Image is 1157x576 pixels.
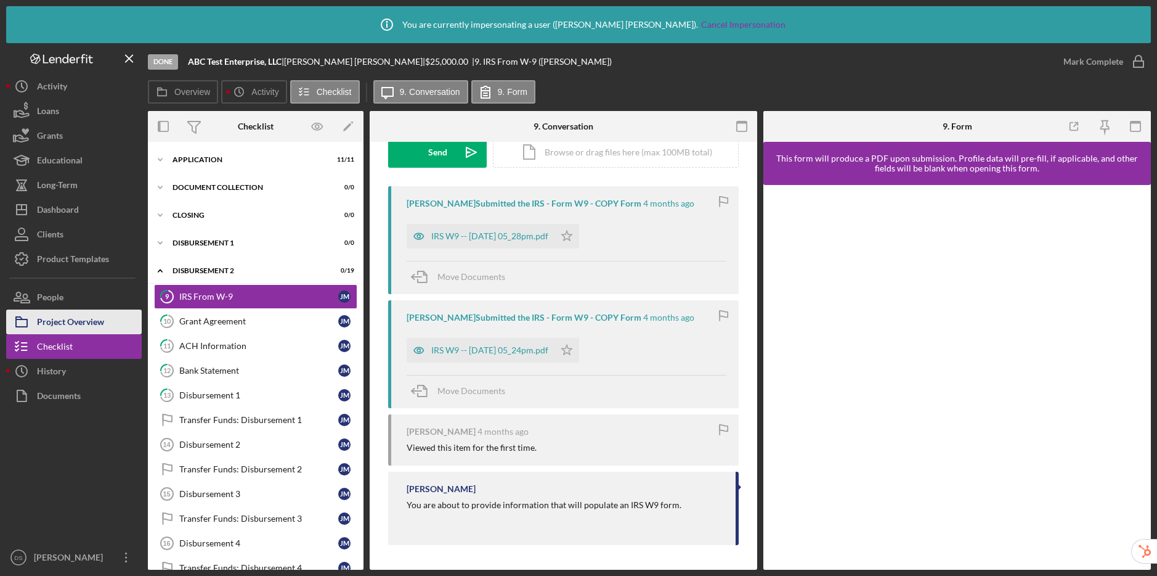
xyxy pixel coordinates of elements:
[173,156,323,163] div: Application
[163,317,171,325] tspan: 10
[407,199,641,208] div: [PERSON_NAME] Submitted the IRS - Form W9 - COPY Form
[338,438,351,451] div: J M
[388,137,487,168] button: Send
[173,239,323,247] div: Disbursement 1
[14,554,22,561] text: DS
[943,121,972,131] div: 9. Form
[332,239,354,247] div: 0 / 0
[437,385,505,396] span: Move Documents
[173,184,323,191] div: Document Collection
[332,156,354,163] div: 11 / 11
[37,334,73,362] div: Checklist
[154,309,357,334] a: 10Grant AgreementJM
[179,489,338,499] div: Disbursement 3
[338,463,351,475] div: J M
[154,457,357,482] a: Transfer Funds: Disbursement 2JM
[1051,49,1151,74] button: Mark Complete
[188,56,282,67] b: ABC Test Enterprise, LLC
[163,391,171,399] tspan: 13
[179,514,338,524] div: Transfer Funds: Disbursement 3
[163,366,171,374] tspan: 12
[338,562,351,574] div: J M
[179,415,338,425] div: Transfer Funds: Disbursement 1
[188,57,284,67] div: |
[407,376,518,406] button: Move Documents
[338,512,351,525] div: J M
[643,199,694,208] time: 2025-04-23 21:28
[154,408,357,432] a: Transfer Funds: Disbursement 1JM
[643,313,694,323] time: 2025-04-23 21:24
[154,383,357,408] a: 13Disbursement 1JM
[407,427,476,437] div: [PERSON_NAME]
[338,414,351,426] div: J M
[338,340,351,352] div: J M
[701,20,786,30] a: Cancel Impersonation
[407,224,579,249] button: IRS W9 -- [DATE] 05_28pm.pdf
[179,538,338,548] div: Disbursement 4
[165,292,169,300] tspan: 9
[407,443,537,453] div: Viewed this item for the first time.
[6,359,142,384] button: History
[6,545,142,570] button: DS[PERSON_NAME]
[407,484,476,494] div: [PERSON_NAME]
[338,488,351,500] div: J M
[407,313,641,323] div: [PERSON_NAME] Submitted the IRS - Form W9 - COPY Form
[338,364,351,377] div: J M
[148,54,178,70] div: Done
[431,345,548,355] div: IRS W9 -- [DATE] 05_24pm.pdf
[154,506,357,531] a: Transfer Funds: Disbursement 3JM
[37,384,81,411] div: Documents
[154,358,357,383] a: 12Bank StatementJM
[472,57,612,67] div: | 9. IRS From W-9 ([PERSON_NAME])
[31,545,111,573] div: [PERSON_NAME]
[154,334,357,358] a: 11ACH InformationJM
[431,231,548,241] div: IRS W9 -- [DATE] 05_28pm.pdf
[37,359,66,387] div: History
[173,267,323,274] div: Disbursement 2
[338,315,351,327] div: J M
[437,271,505,282] span: Move Documents
[498,87,527,97] label: 9. Form
[179,366,338,376] div: Bank Statement
[179,440,338,450] div: Disbursement 2
[6,384,142,408] button: Documents
[400,87,460,97] label: 9. Conversation
[163,490,170,498] tspan: 15
[1063,49,1123,74] div: Mark Complete
[477,427,529,437] time: 2025-04-23 20:58
[407,261,518,292] button: Move Documents
[425,57,472,67] div: $25,000.00
[179,563,338,573] div: Transfer Funds: Disbursement 4
[338,537,351,549] div: J M
[179,341,338,351] div: ACH Information
[173,212,323,219] div: Closing
[332,212,354,219] div: 0 / 0
[332,267,354,274] div: 0 / 19
[407,500,681,510] div: You are about to provide information that will populate an IRS W9 form.
[769,154,1145,173] div: This form will produce a PDF upon submission. Profile data will pre-fill, if applicable, and othe...
[338,290,351,303] div: J M
[163,540,170,547] tspan: 16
